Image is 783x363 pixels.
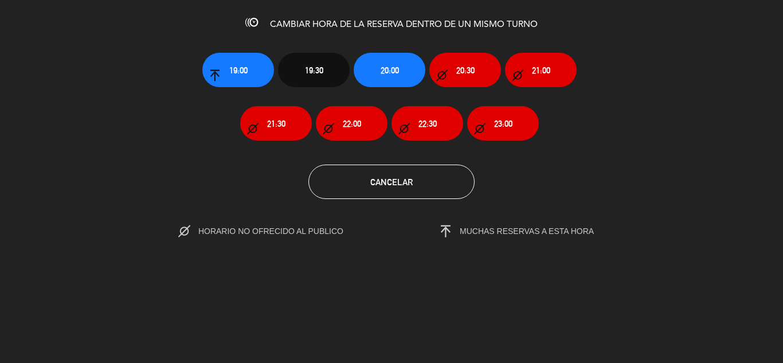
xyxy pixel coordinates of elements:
span: CAMBIAR HORA DE LA RESERVA DENTRO DE UN MISMO TURNO [270,20,538,29]
span: 20:30 [456,64,475,77]
button: 21:30 [240,106,312,140]
button: 23:00 [467,106,539,140]
span: 22:30 [418,117,437,130]
span: 23:00 [494,117,512,130]
button: 21:00 [505,53,577,87]
button: 19:00 [202,53,274,87]
button: 19:30 [278,53,350,87]
span: 19:30 [305,64,323,77]
span: Cancelar [370,177,413,187]
button: 22:30 [391,106,463,140]
span: MUCHAS RESERVAS A ESTA HORA [460,227,594,236]
span: 22:00 [343,117,361,130]
span: 19:00 [229,64,248,77]
span: HORARIO NO OFRECIDO AL PUBLICO [198,227,367,236]
button: 20:30 [429,53,501,87]
span: 21:00 [532,64,550,77]
span: 21:30 [267,117,285,130]
button: Cancelar [308,165,475,199]
button: 20:00 [354,53,425,87]
button: 22:00 [316,106,387,140]
span: 20:00 [381,64,399,77]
